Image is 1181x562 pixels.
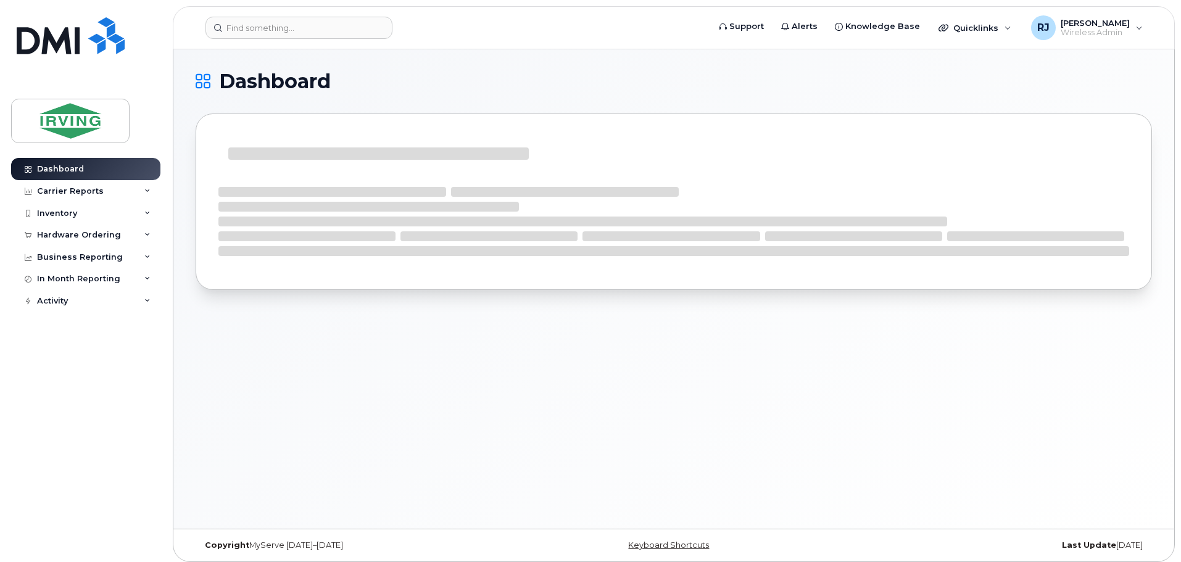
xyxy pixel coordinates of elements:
div: [DATE] [833,540,1152,550]
div: MyServe [DATE]–[DATE] [196,540,515,550]
a: Keyboard Shortcuts [628,540,709,550]
strong: Last Update [1062,540,1116,550]
strong: Copyright [205,540,249,550]
span: Dashboard [219,72,331,91]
